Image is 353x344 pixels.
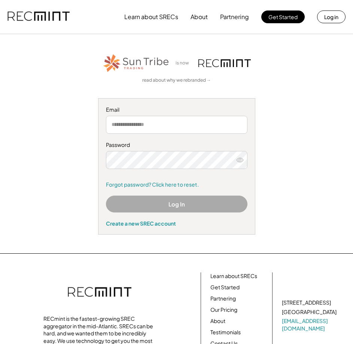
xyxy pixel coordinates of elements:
[210,295,236,302] a: Partnering
[174,60,195,66] div: is now
[282,317,338,332] a: [EMAIL_ADDRESS][DOMAIN_NAME]
[106,141,247,149] div: Password
[106,181,247,188] a: Forgot password? Click here to reset.
[210,329,241,336] a: Testimonials
[124,9,178,24] button: Learn about SRECs
[282,308,337,316] div: [GEOGRAPHIC_DATA]
[191,9,208,24] button: About
[103,53,170,73] img: STT_Horizontal_Logo%2B-%2BColor.png
[282,299,331,307] div: [STREET_ADDRESS]
[106,196,247,212] button: Log In
[210,306,237,314] a: Our Pricing
[210,284,240,291] a: Get Started
[317,10,346,23] button: Log in
[106,220,247,227] div: Create a new SREC account
[198,59,251,67] img: recmint-logotype%403x.png
[106,106,247,114] div: Email
[142,77,211,84] a: read about why we rebranded →
[261,10,305,23] button: Get Started
[68,280,131,306] img: recmint-logotype%403x.png
[210,317,225,325] a: About
[210,272,257,280] a: Learn about SRECs
[220,9,249,24] button: Partnering
[7,4,70,30] img: recmint-logotype%403x.png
